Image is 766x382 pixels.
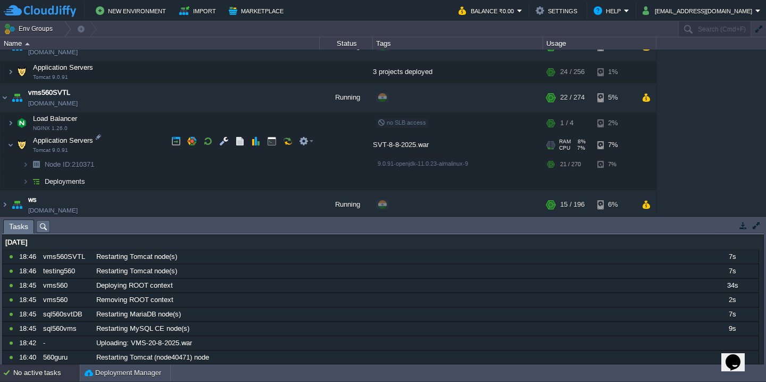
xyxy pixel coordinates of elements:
a: Node ID:210371 [44,160,96,169]
button: Help [594,4,624,17]
div: 22 / 274 [560,83,585,112]
span: Restarting Tomcat node(s) [96,252,177,262]
div: Running [320,190,373,219]
span: Restarting Tomcat node(s) [96,266,177,276]
span: 7% [574,145,585,151]
div: SVT-8-8-2025.war [373,134,543,156]
div: 2s [706,293,758,307]
div: 21 / 270 [560,156,581,173]
button: Balance ₹0.00 [459,4,517,17]
div: 7% [597,156,632,173]
a: ws [28,194,37,205]
div: 2% [597,112,632,134]
img: AMDAwAAAACH5BAEAAAAALAAAAAABAAEAAAICRAEAOw== [7,61,14,83]
a: vms560SVTL [28,87,70,98]
div: - [40,336,93,350]
div: sql560svtDB [40,307,93,321]
span: RAM [559,139,571,145]
img: AMDAwAAAACH5BAEAAAAALAAAAAABAAEAAAICRAEAOw== [10,83,24,112]
span: Restarting Tomcat (node40471) node [96,353,209,362]
div: 6% [597,190,632,219]
span: NGINX 1.26.0 [33,125,68,132]
div: vms560 [40,293,93,307]
img: AMDAwAAAACH5BAEAAAAALAAAAAABAAEAAAICRAEAOw== [25,43,30,45]
div: 18:45 [19,279,39,292]
div: 9s [706,322,758,336]
div: 7s [706,264,758,278]
div: 7s [706,250,758,264]
iframe: chat widget [721,339,755,371]
span: Deploying ROOT context [96,281,173,290]
a: Load BalancerNGINX 1.26.0 [32,115,79,123]
button: Marketplace [229,4,287,17]
button: Import [179,4,219,17]
img: AMDAwAAAACH5BAEAAAAALAAAAAABAAEAAAICRAEAOw== [29,156,44,173]
a: [DOMAIN_NAME] [28,98,78,109]
a: Application ServersTomcat 9.0.91 [32,136,95,144]
div: 7s [706,307,758,321]
a: Application ServersTomcat 9.0.91 [32,63,95,71]
div: 7% [597,134,632,156]
span: Tomcat 9.0.91 [33,147,68,153]
div: 3 projects deployed [373,61,543,83]
button: Deployment Manager [85,368,161,378]
div: [DATE] [3,235,759,249]
img: CloudJiffy [4,4,76,18]
img: AMDAwAAAACH5BAEAAAAALAAAAAABAAEAAAICRAEAOw== [10,190,24,219]
div: Status [320,37,372,50]
button: [EMAIL_ADDRESS][DOMAIN_NAME] [643,4,755,17]
a: Deployments [44,177,87,186]
img: AMDAwAAAACH5BAEAAAAALAAAAAABAAEAAAICRAEAOw== [22,156,29,173]
img: AMDAwAAAACH5BAEAAAAALAAAAAABAAEAAAICRAEAOw== [14,134,29,156]
span: Restarting MariaDB node(s) [96,310,181,319]
img: AMDAwAAAACH5BAEAAAAALAAAAAABAAEAAAICRAEAOw== [7,112,14,134]
div: No active tasks [13,364,80,381]
span: Tomcat 9.0.91 [33,74,68,80]
div: 18:45 [19,293,39,307]
div: Running [320,83,373,112]
div: 18:46 [19,264,39,278]
img: AMDAwAAAACH5BAEAAAAALAAAAAABAAEAAAICRAEAOw== [7,134,14,156]
div: 1% [597,61,632,83]
span: no SLB access [378,119,426,126]
div: 560guru [40,351,93,364]
span: 8% [575,139,586,145]
div: sql560vms [40,322,93,336]
div: 18:45 [19,322,39,336]
span: Application Servers [32,136,95,145]
div: Name [1,37,319,50]
div: 18:45 [19,307,39,321]
img: AMDAwAAAACH5BAEAAAAALAAAAAABAAEAAAICRAEAOw== [1,83,9,112]
div: vms560 [40,279,93,292]
button: New Environment [96,4,169,17]
img: AMDAwAAAACH5BAEAAAAALAAAAAABAAEAAAICRAEAOw== [14,112,29,134]
button: Settings [536,4,580,17]
span: Application Servers [32,63,95,72]
div: 18:46 [19,250,39,264]
a: [DOMAIN_NAME] [28,47,78,58]
img: AMDAwAAAACH5BAEAAAAALAAAAAABAAEAAAICRAEAOw== [22,173,29,190]
img: AMDAwAAAACH5BAEAAAAALAAAAAABAAEAAAICRAEAOw== [1,190,9,219]
span: CPU [559,145,570,151]
div: 6s [706,351,758,364]
div: Tags [373,37,543,50]
span: Removing ROOT context [96,295,173,305]
div: 34s [706,279,758,292]
span: Uploading: VMS-20-8-2025.war [96,338,192,348]
div: testing560 [40,264,93,278]
span: Tasks [9,220,28,233]
button: Env Groups [4,21,56,36]
div: 18:42 [19,336,39,350]
div: 24 / 256 [560,61,585,83]
div: 5% [597,83,632,112]
div: Usage [544,37,656,50]
span: 210371 [44,160,96,169]
a: [DOMAIN_NAME] [28,205,78,216]
img: AMDAwAAAACH5BAEAAAAALAAAAAABAAEAAAICRAEAOw== [14,61,29,83]
span: 9.0.91-openjdk-11.0.23-almalinux-9 [378,160,468,167]
span: Restarting MySQL CE node(s) [96,324,189,334]
div: 15 / 196 [560,190,585,219]
div: vms560SVTL [40,250,93,264]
